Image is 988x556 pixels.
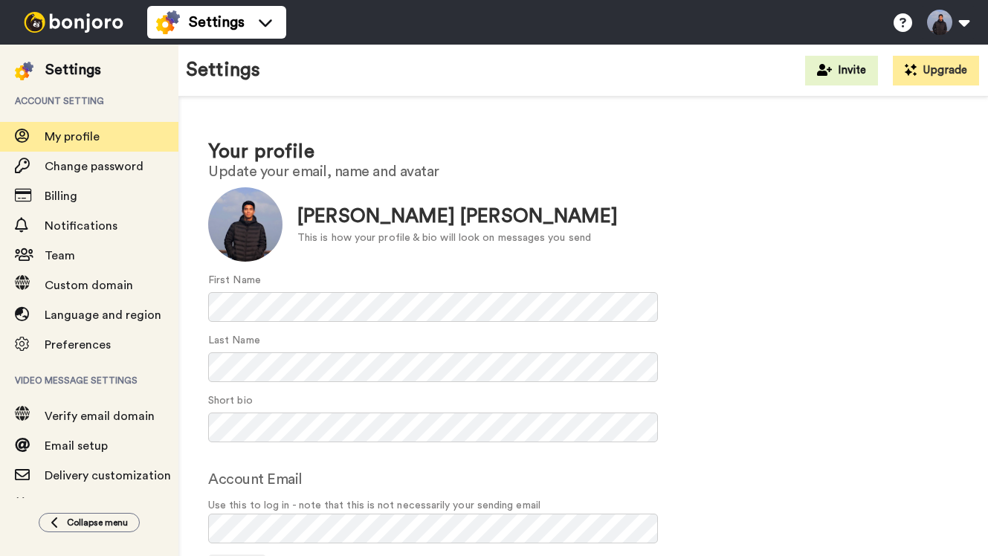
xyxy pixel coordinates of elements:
[45,59,101,80] div: Settings
[15,62,33,80] img: settings-colored.svg
[45,220,117,232] span: Notifications
[297,203,618,230] div: [PERSON_NAME] [PERSON_NAME]
[45,131,100,143] span: My profile
[208,273,261,288] label: First Name
[45,410,155,422] span: Verify email domain
[67,517,128,528] span: Collapse menu
[208,468,303,491] label: Account Email
[189,12,245,33] span: Settings
[208,164,958,180] h2: Update your email, name and avatar
[805,56,878,85] button: Invite
[45,279,133,291] span: Custom domain
[45,309,161,321] span: Language and region
[45,470,171,482] span: Delivery customization
[45,339,111,351] span: Preferences
[45,250,75,262] span: Team
[45,190,77,202] span: Billing
[208,498,958,514] span: Use this to log in - note that this is not necessarily your sending email
[45,440,108,452] span: Email setup
[45,161,143,172] span: Change password
[208,141,958,163] h1: Your profile
[893,56,979,85] button: Upgrade
[186,59,260,81] h1: Settings
[18,12,129,33] img: bj-logo-header-white.svg
[156,10,180,34] img: settings-colored.svg
[39,513,140,532] button: Collapse menu
[208,333,260,349] label: Last Name
[297,230,618,246] div: This is how your profile & bio will look on messages you send
[208,393,253,409] label: Short bio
